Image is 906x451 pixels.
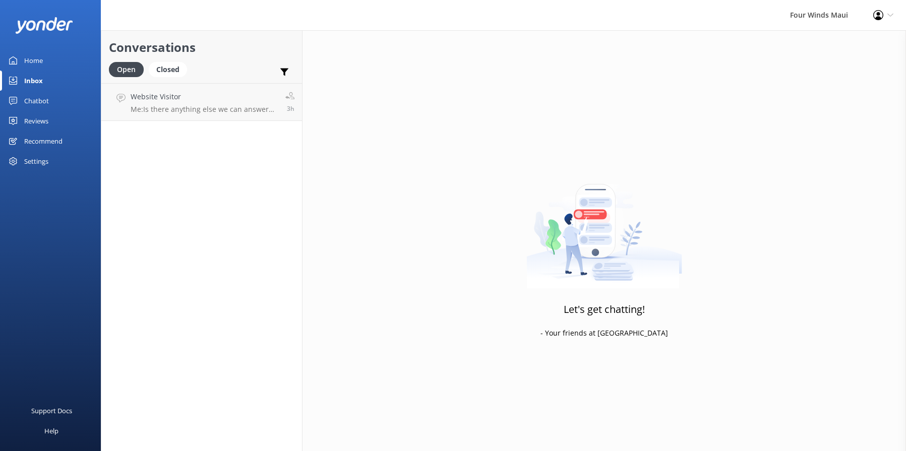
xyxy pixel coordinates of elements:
div: Home [24,50,43,71]
a: Website VisitorMe:Is there anything else we can answer for you?3h [101,83,302,121]
div: Chatbot [24,91,49,111]
div: Recommend [24,131,63,151]
span: Oct 06 2025 12:38pm (UTC -10:00) Pacific/Honolulu [287,104,294,113]
div: Inbox [24,71,43,91]
h2: Conversations [109,38,294,57]
h3: Let's get chatting! [564,301,645,317]
img: yonder-white-logo.png [15,17,73,34]
div: Support Docs [31,401,72,421]
p: - Your friends at [GEOGRAPHIC_DATA] [540,328,668,339]
div: Open [109,62,144,77]
h4: Website Visitor [131,91,278,102]
div: Reviews [24,111,48,131]
a: Open [109,63,149,75]
div: Closed [149,62,187,77]
div: Settings [24,151,48,171]
p: Me: Is there anything else we can answer for you? [131,105,278,114]
a: Closed [149,63,192,75]
div: Help [44,421,58,441]
img: artwork of a man stealing a conversation from at giant smartphone [526,163,682,289]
